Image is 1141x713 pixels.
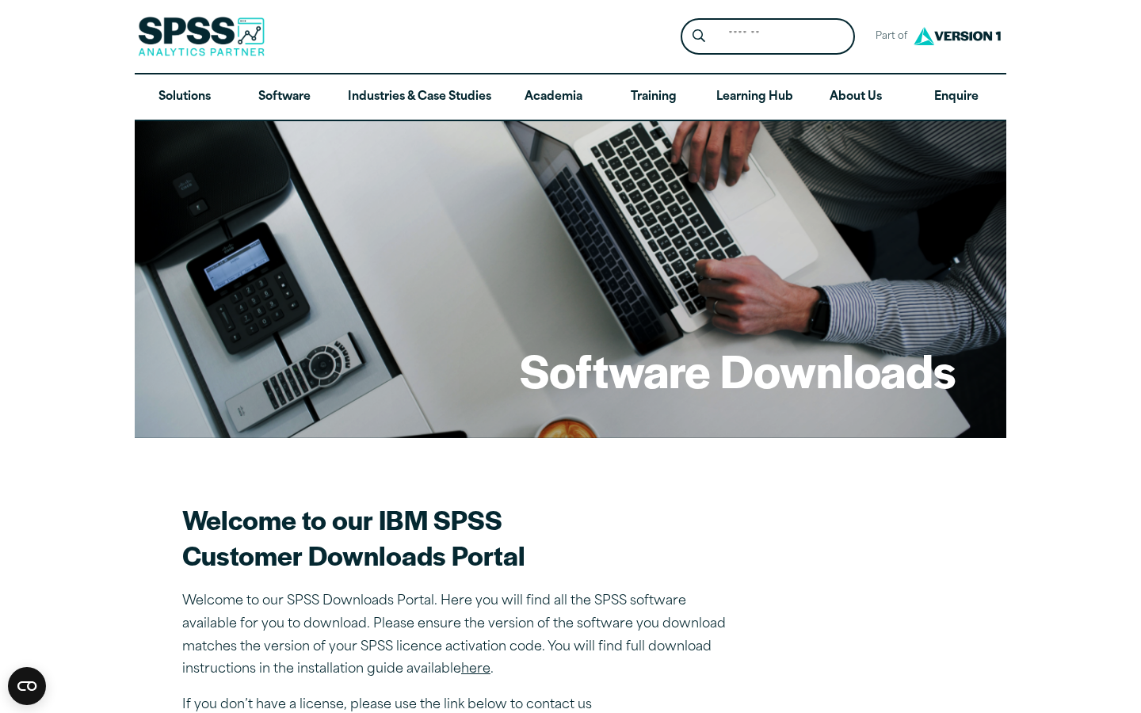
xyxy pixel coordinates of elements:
svg: Search magnifying glass icon [693,29,705,43]
h2: Welcome to our IBM SPSS Customer Downloads Portal [182,501,737,573]
form: Site Header Search Form [681,18,855,55]
a: Software [235,74,334,120]
img: Version1 Logo [910,21,1005,51]
a: About Us [806,74,906,120]
a: Academia [504,74,604,120]
a: Industries & Case Studies [335,74,504,120]
img: SPSS Analytics Partner [138,17,265,56]
button: Open CMP widget [8,667,46,705]
nav: Desktop version of site main menu [135,74,1006,120]
h1: Software Downloads [520,339,956,401]
a: Solutions [135,74,235,120]
a: here [461,663,490,676]
a: Training [604,74,704,120]
a: Enquire [906,74,1006,120]
a: Learning Hub [704,74,806,120]
span: Part of [868,25,910,48]
button: Search magnifying glass icon [685,22,714,51]
p: Welcome to our SPSS Downloads Portal. Here you will find all the SPSS software available for you ... [182,590,737,681]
